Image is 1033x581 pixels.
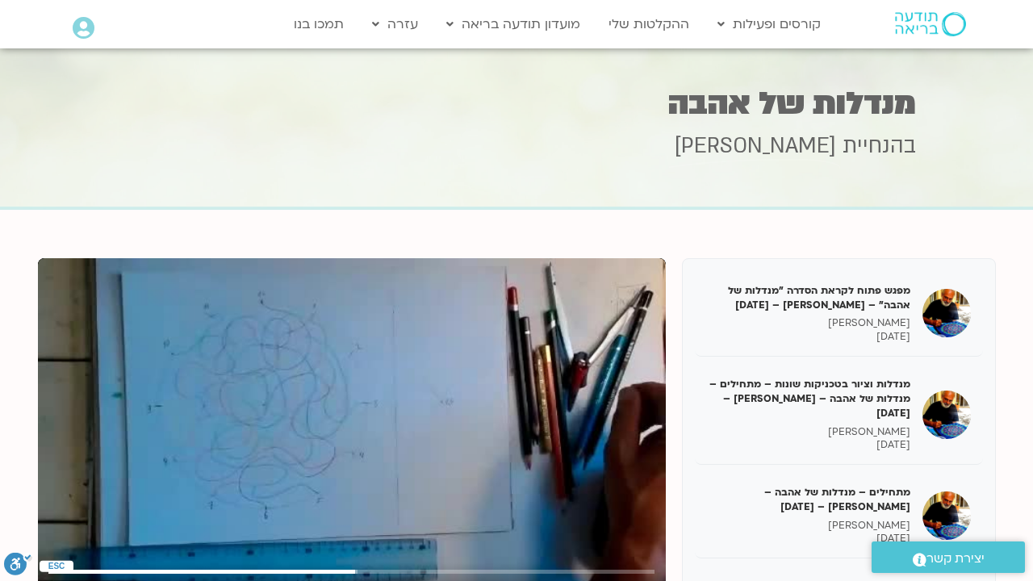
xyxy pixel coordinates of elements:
[843,132,916,161] span: בהנחיית
[707,485,910,514] h5: מתחילים – מנדלות של אהבה – [PERSON_NAME] – [DATE]
[707,425,910,439] p: [PERSON_NAME]
[707,438,910,452] p: [DATE]
[922,289,971,337] img: מפגש פתוח לקראת הסדרה "מנדלות של אהבה" – איתן קדמי – 8/4/25
[286,9,352,40] a: תמכו בנו
[707,377,910,421] h5: מנדלות וציור בטכניקות שונות – מתחילים – מנדלות של אהבה – [PERSON_NAME] – [DATE]
[364,9,426,40] a: עזרה
[926,548,985,570] span: יצירת קשר
[707,330,910,344] p: [DATE]
[922,391,971,439] img: מנדלות וציור בטכניקות שונות – מתחילים – מנדלות של אהבה – איתן קדמי – 22/04/25
[707,316,910,330] p: [PERSON_NAME]
[709,9,829,40] a: קורסים ופעילות
[117,88,916,119] h1: מנדלות של אהבה
[895,12,966,36] img: תודעה בריאה
[872,541,1025,573] a: יצירת קשר
[707,283,910,312] h5: מפגש פתוח לקראת הסדרה "מנדלות של אהבה" – [PERSON_NAME] – [DATE]
[922,491,971,540] img: מתחילים – מנדלות של אהבה – איתן קדמי – 6/5/25
[600,9,697,40] a: ההקלטות שלי
[707,519,910,533] p: [PERSON_NAME]
[707,532,910,545] p: [DATE]
[438,9,588,40] a: מועדון תודעה בריאה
